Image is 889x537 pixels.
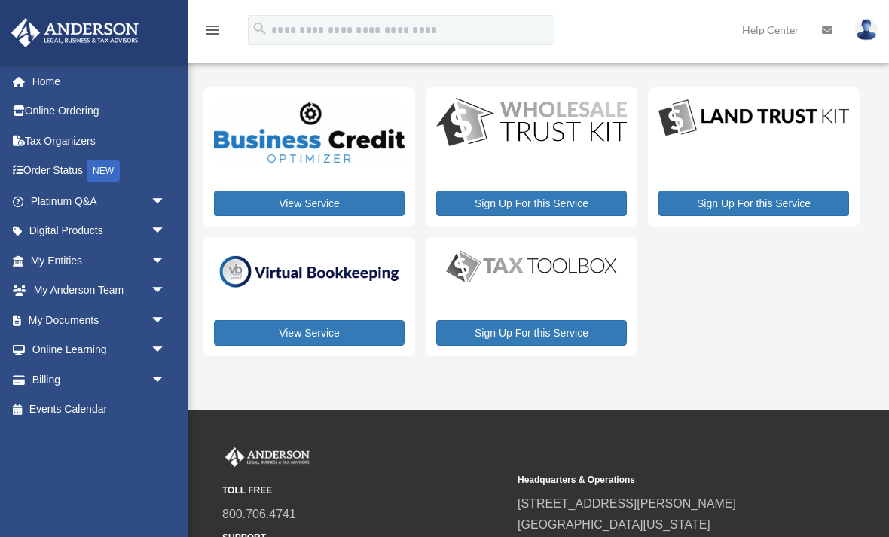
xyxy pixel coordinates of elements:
span: arrow_drop_down [151,186,181,217]
a: View Service [214,191,405,216]
small: Headquarters & Operations [518,472,802,488]
a: My Documentsarrow_drop_down [11,305,188,335]
a: [STREET_ADDRESS][PERSON_NAME] [518,497,736,510]
span: arrow_drop_down [151,365,181,395]
a: My Entitiesarrow_drop_down [11,246,188,276]
a: menu [203,26,221,39]
span: arrow_drop_down [151,335,181,366]
a: Sign Up For this Service [436,191,627,216]
img: Anderson Advisors Platinum Portal [7,18,143,47]
span: arrow_drop_down [151,276,181,307]
img: taxtoolbox_new-1.webp [436,248,627,286]
a: Platinum Q&Aarrow_drop_down [11,186,188,216]
a: Events Calendar [11,395,188,425]
a: Digital Productsarrow_drop_down [11,216,181,246]
a: Online Ordering [11,96,188,127]
a: Sign Up For this Service [436,320,627,346]
img: WS-Trust-Kit-lgo-1.jpg [436,98,627,148]
i: menu [203,21,221,39]
a: [GEOGRAPHIC_DATA][US_STATE] [518,518,710,531]
a: Billingarrow_drop_down [11,365,188,395]
span: arrow_drop_down [151,246,181,276]
i: search [252,20,268,37]
a: Online Learningarrow_drop_down [11,335,188,365]
a: Tax Organizers [11,126,188,156]
a: Home [11,66,188,96]
small: TOLL FREE [222,483,507,499]
a: 800.706.4741 [222,508,296,520]
span: arrow_drop_down [151,216,181,247]
img: Anderson Advisors Platinum Portal [222,447,313,467]
a: Sign Up For this Service [658,191,849,216]
img: LandTrust_lgo-1.jpg [658,98,849,139]
a: My Anderson Teamarrow_drop_down [11,276,188,306]
a: Order StatusNEW [11,156,188,187]
a: View Service [214,320,405,346]
span: arrow_drop_down [151,305,181,336]
div: NEW [87,160,120,182]
img: User Pic [855,19,878,41]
